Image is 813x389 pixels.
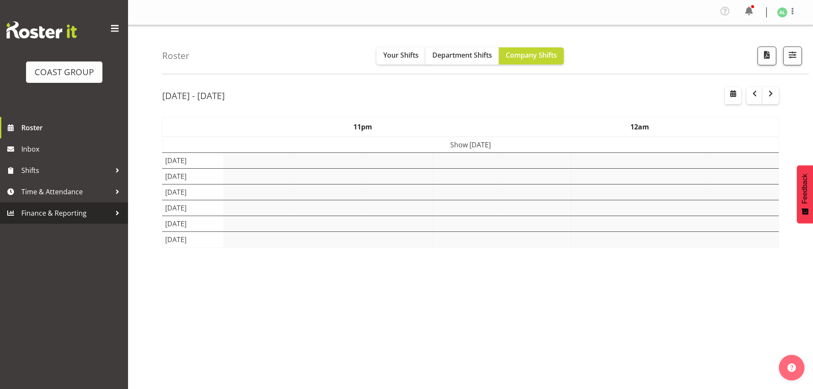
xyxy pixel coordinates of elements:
button: Your Shifts [376,47,425,64]
th: 11pm [224,117,501,137]
button: Select a specific date within the roster. [725,87,741,104]
button: Feedback - Show survey [797,165,813,223]
span: Your Shifts [383,50,419,60]
span: Inbox [21,143,124,155]
td: [DATE] [163,184,224,200]
button: Department Shifts [425,47,499,64]
div: COAST GROUP [35,66,94,79]
td: [DATE] [163,200,224,216]
button: Filter Shifts [783,47,802,65]
img: Rosterit website logo [6,21,77,38]
td: [DATE] [163,232,224,248]
img: annie-lister1125.jpg [777,7,787,18]
img: help-xxl-2.png [787,363,796,372]
th: 12am [501,117,779,137]
td: Show [DATE] [163,137,779,153]
td: [DATE] [163,216,224,232]
span: Department Shifts [432,50,492,60]
span: Time & Attendance [21,185,111,198]
span: Feedback [801,174,809,204]
button: Download a PDF of the roster according to the set date range. [758,47,776,65]
span: Shifts [21,164,111,177]
h4: Roster [162,51,189,61]
td: [DATE] [163,153,224,169]
span: Company Shifts [506,50,557,60]
h2: [DATE] - [DATE] [162,90,225,101]
span: Finance & Reporting [21,207,111,219]
span: Roster [21,121,124,134]
button: Company Shifts [499,47,564,64]
td: [DATE] [163,169,224,184]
